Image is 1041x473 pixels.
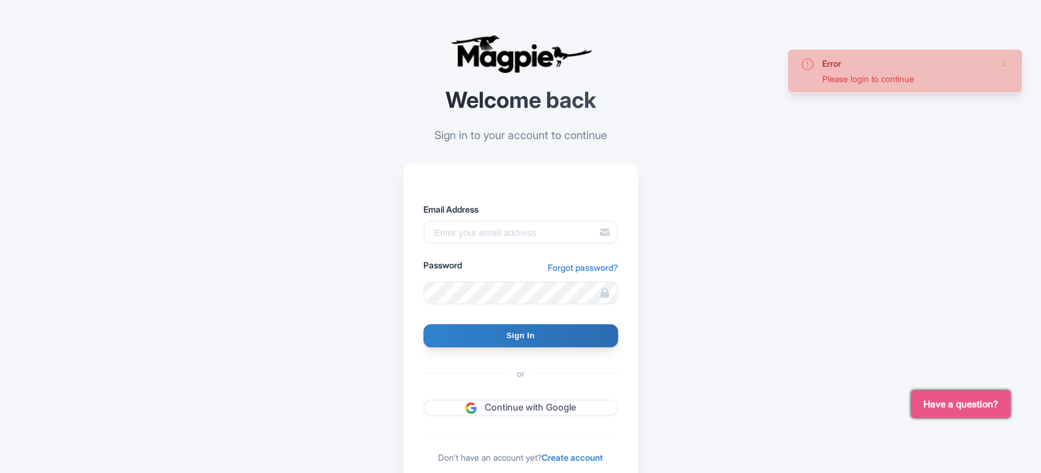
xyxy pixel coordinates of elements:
button: Close [1000,57,1010,72]
div: Error [822,57,990,70]
span: Have a question? [923,397,998,412]
input: Sign In [423,324,618,347]
img: logo-ab69f6fb50320c5b225c76a69d11143b.png [447,34,594,74]
a: Create account [542,452,603,463]
a: Forgot password? [548,261,618,274]
p: Sign in to your account to continue [403,127,638,143]
label: Password [423,259,462,271]
input: Enter your email address [423,221,618,244]
a: Continue with Google [423,399,618,416]
span: or [507,367,534,380]
label: Email Address [423,203,618,216]
div: Please login to continue [822,72,990,85]
div: Don't have an account yet? [423,451,618,464]
button: Have a question? [911,390,1010,418]
h2: Welcome back [403,88,638,113]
